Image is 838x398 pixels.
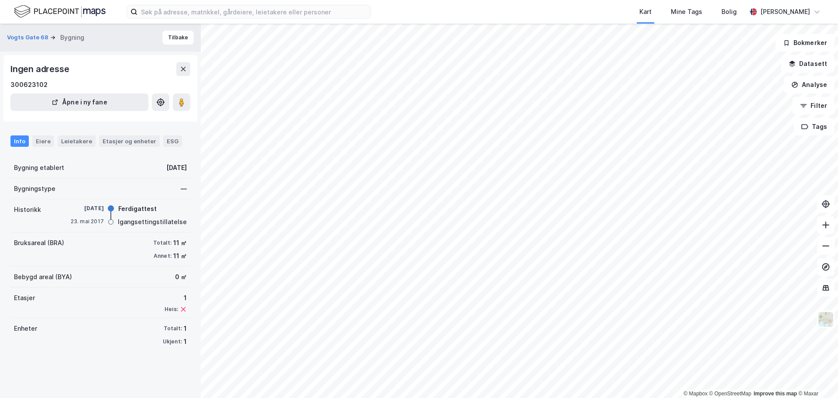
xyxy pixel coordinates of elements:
[14,293,35,303] div: Etasjer
[10,62,71,76] div: Ingen adresse
[173,238,187,248] div: 11 ㎡
[14,272,72,282] div: Bebygd areal (BYA)
[793,97,835,114] button: Filter
[184,336,187,347] div: 1
[709,391,752,397] a: OpenStreetMap
[118,217,187,227] div: Igangsettingstillatelse
[164,325,182,332] div: Totalt:
[683,391,707,397] a: Mapbox
[817,311,834,328] img: Z
[153,239,172,246] div: Totalt:
[184,323,187,334] div: 1
[760,7,810,17] div: [PERSON_NAME]
[639,7,652,17] div: Kart
[14,323,37,334] div: Enheter
[10,135,29,147] div: Info
[776,34,835,52] button: Bokmerker
[794,356,838,398] iframe: Chat Widget
[781,55,835,73] button: Datasett
[175,272,187,282] div: 0 ㎡
[58,135,96,147] div: Leietakere
[154,253,172,260] div: Annet:
[14,163,64,173] div: Bygning etablert
[118,204,157,214] div: Ferdigattest
[754,391,797,397] a: Improve this map
[32,135,54,147] div: Eiere
[794,118,835,135] button: Tags
[7,33,50,42] button: Vogts Gate 68
[162,31,194,45] button: Tilbake
[103,137,156,145] div: Etasjer og enheter
[10,93,148,111] button: Åpne i ny fane
[721,7,737,17] div: Bolig
[14,238,64,248] div: Bruksareal (BRA)
[163,135,182,147] div: ESG
[794,356,838,398] div: Kontrollprogram for chat
[166,163,187,173] div: [DATE]
[14,4,106,19] img: logo.f888ab2527a4732fd821a326f86c7f29.svg
[14,204,41,215] div: Historikk
[10,80,48,90] div: 300623102
[60,32,84,43] div: Bygning
[181,183,187,194] div: —
[671,7,702,17] div: Mine Tags
[69,204,104,212] div: [DATE]
[165,293,187,303] div: 1
[163,338,182,345] div: Ukjent:
[137,5,371,18] input: Søk på adresse, matrikkel, gårdeiere, leietakere eller personer
[14,183,55,194] div: Bygningstype
[69,218,104,225] div: 23. mai 2017
[173,251,187,261] div: 11 ㎡
[784,76,835,93] button: Analyse
[165,306,178,313] div: Heis:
